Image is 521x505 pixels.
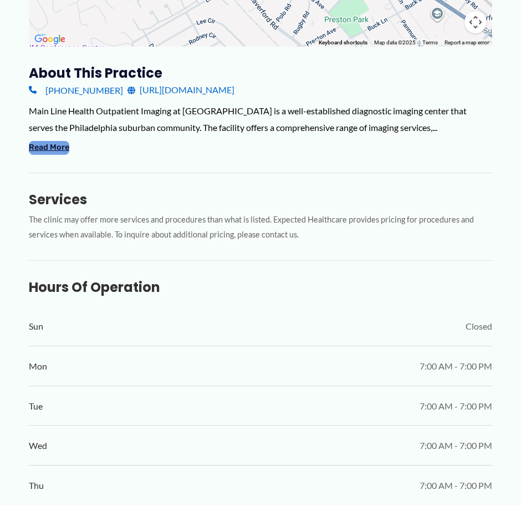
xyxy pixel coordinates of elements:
button: Keyboard shortcuts [319,39,367,47]
a: Terms (opens in new tab) [422,39,438,46]
span: 7:00 AM - 7:00 PM [420,477,492,494]
span: Sun [29,318,43,335]
span: Closed [466,318,492,335]
a: Report a map error [445,39,489,46]
div: Main Line Health Outpatient Imaging at [GEOGRAPHIC_DATA] is a well-established diagnostic imaging... [29,103,492,135]
span: Mon [29,358,47,375]
a: [PHONE_NUMBER] [29,82,123,98]
a: Open this area in Google Maps (opens a new window) [32,32,68,47]
span: Wed [29,437,47,454]
h3: Hours of Operation [29,279,492,296]
p: The clinic may offer more services and procedures than what is listed. Expected Healthcare provid... [29,213,492,243]
span: 7:00 AM - 7:00 PM [420,358,492,375]
button: Map camera controls [464,11,487,33]
img: Google [32,32,68,47]
span: 7:00 AM - 7:00 PM [420,398,492,415]
span: Thu [29,477,44,494]
h3: About this practice [29,64,492,82]
span: 7:00 AM - 7:00 PM [420,437,492,454]
a: [URL][DOMAIN_NAME] [127,82,234,98]
span: Tue [29,398,43,415]
h3: Services [29,191,492,208]
span: Map data ©2025 [374,39,416,46]
button: Read More [29,141,69,154]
